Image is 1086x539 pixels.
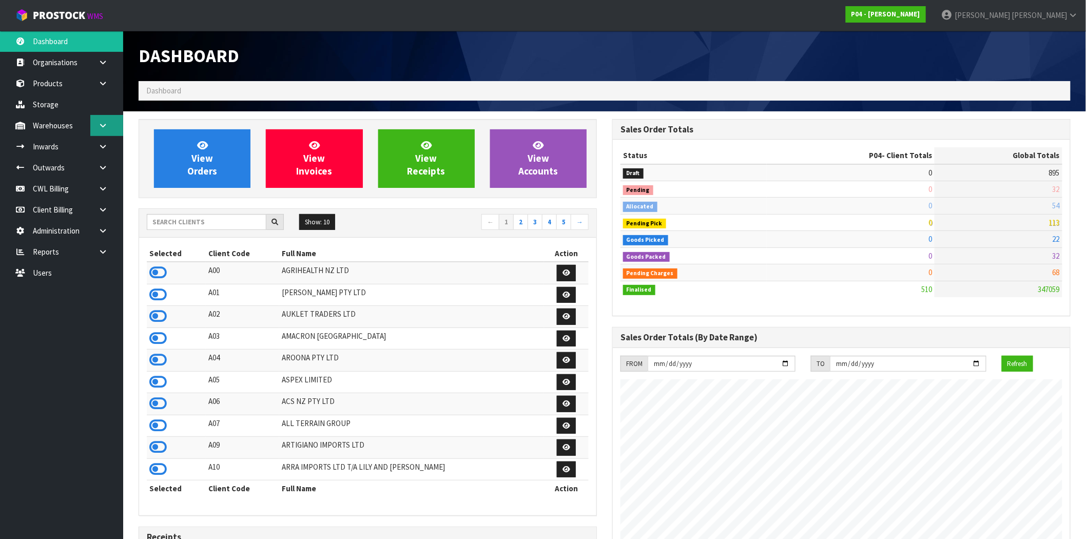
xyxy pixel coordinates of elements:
[928,218,932,227] span: 0
[1053,201,1060,210] span: 54
[279,371,544,393] td: ASPEX LIMITED
[279,306,544,328] td: AUKLET TRADERS LTD
[623,235,668,245] span: Goods Picked
[206,415,279,437] td: A07
[266,129,362,188] a: ViewInvoices
[15,9,28,22] img: cube-alt.png
[375,214,589,232] nav: Page navigation
[1053,184,1060,194] span: 32
[279,262,544,284] td: AGRIHEALTH NZ LTD
[1038,284,1060,294] span: 347059
[206,306,279,328] td: A02
[147,480,206,497] th: Selected
[279,480,544,497] th: Full Name
[928,184,932,194] span: 0
[206,437,279,459] td: A09
[851,10,920,18] strong: P04 - [PERSON_NAME]
[518,139,558,178] span: View Accounts
[513,214,528,230] a: 2
[481,214,499,230] a: ←
[147,245,206,262] th: Selected
[767,147,935,164] th: - Client Totals
[279,328,544,350] td: AMACRON [GEOGRAPHIC_DATA]
[206,458,279,480] td: A10
[279,350,544,372] td: AROONA PTY LTD
[187,139,217,178] span: View Orders
[620,356,648,372] div: FROM
[490,129,587,188] a: ViewAccounts
[147,214,266,230] input: Search clients
[620,125,1062,134] h3: Sales Order Totals
[279,284,544,306] td: [PERSON_NAME] PTY LTD
[206,371,279,393] td: A05
[154,129,250,188] a: ViewOrders
[935,147,1062,164] th: Global Totals
[542,214,557,230] a: 4
[279,437,544,459] td: ARTIGIANO IMPORTS LTD
[623,252,670,262] span: Goods Packed
[1053,234,1060,244] span: 22
[206,393,279,415] td: A06
[928,267,932,277] span: 0
[1012,10,1067,20] span: [PERSON_NAME]
[378,129,475,188] a: ViewReceipts
[206,245,279,262] th: Client Code
[279,458,544,480] td: ARRA IMPORTS LTD T/A LILY AND [PERSON_NAME]
[206,284,279,306] td: A01
[206,328,279,350] td: A03
[928,234,932,244] span: 0
[139,45,239,67] span: Dashboard
[544,245,589,262] th: Action
[955,10,1010,20] span: [PERSON_NAME]
[408,139,445,178] span: View Receipts
[279,245,544,262] th: Full Name
[1049,168,1060,178] span: 895
[499,214,514,230] a: 1
[571,214,589,230] a: →
[620,147,767,164] th: Status
[1053,267,1060,277] span: 68
[921,284,932,294] span: 510
[87,11,103,21] small: WMS
[869,150,882,160] span: P04
[620,333,1062,342] h3: Sales Order Totals (By Date Range)
[623,268,677,279] span: Pending Charges
[33,9,85,22] span: ProStock
[279,415,544,437] td: ALL TERRAIN GROUP
[299,214,335,230] button: Show: 10
[623,219,666,229] span: Pending Pick
[928,201,932,210] span: 0
[206,350,279,372] td: A04
[1049,218,1060,227] span: 113
[623,285,655,295] span: Finalised
[1053,251,1060,261] span: 32
[1002,356,1033,372] button: Refresh
[846,6,926,23] a: P04 - [PERSON_NAME]
[296,139,332,178] span: View Invoices
[528,214,542,230] a: 3
[279,393,544,415] td: ACS NZ PTY LTD
[146,86,181,95] span: Dashboard
[556,214,571,230] a: 5
[623,168,644,179] span: Draft
[623,185,653,196] span: Pending
[206,480,279,497] th: Client Code
[544,480,589,497] th: Action
[623,202,657,212] span: Allocated
[928,168,932,178] span: 0
[206,262,279,284] td: A00
[928,251,932,261] span: 0
[811,356,830,372] div: TO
